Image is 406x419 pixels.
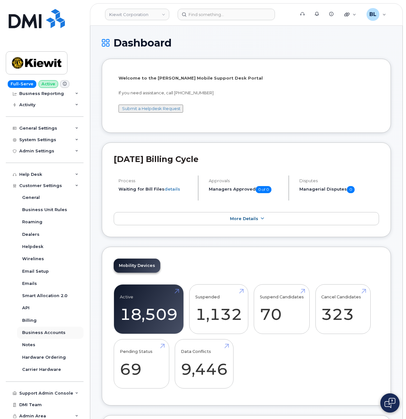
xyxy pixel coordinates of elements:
[114,154,379,164] h2: [DATE] Billing Cycle
[181,343,228,385] a: Data Conflicts 9,446
[102,37,391,48] h1: Dashboard
[384,398,395,408] img: Open chat
[120,343,163,385] a: Pending Status 69
[209,186,283,193] h5: Managers Approved
[347,186,355,193] span: 0
[260,288,304,330] a: Suspend Candidates 70
[119,178,192,183] h4: Process
[209,178,283,183] h4: Approvals
[230,216,258,221] span: More Details
[119,90,374,96] p: If you need assistance, call [PHONE_NUMBER]
[299,178,379,183] h4: Disputes
[120,288,178,330] a: Active 18,509
[195,288,242,330] a: Suspended 1,132
[164,186,180,192] a: details
[321,288,365,330] a: Cancel Candidates 323
[119,186,192,192] li: Waiting for Bill Files
[299,186,379,193] h5: Managerial Disputes
[119,105,183,113] button: Submit a Helpdesk Request
[114,259,160,273] a: Mobility Devices
[122,106,181,111] a: Submit a Helpdesk Request
[256,186,271,193] span: 0 of 0
[119,75,374,81] p: Welcome to the [PERSON_NAME] Mobile Support Desk Portal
